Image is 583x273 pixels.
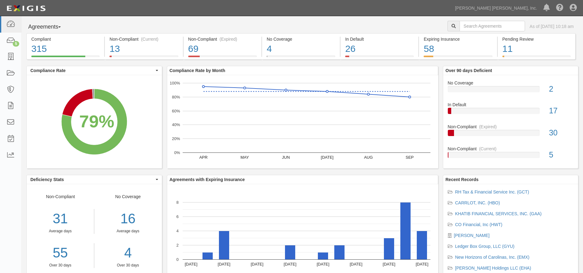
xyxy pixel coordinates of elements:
[31,36,100,42] div: Compliant
[172,108,180,113] text: 60%
[176,200,178,205] text: 8
[27,243,94,263] a: 55
[26,21,73,33] button: Agreements
[544,149,578,161] div: 5
[167,75,438,168] svg: A chart.
[30,67,154,74] span: Compliance Rate
[455,200,500,205] a: CARRLOT, INC. (HBO)
[502,42,571,56] div: 11
[455,266,531,271] a: [PERSON_NAME] Holdings LLC (EHA)
[176,229,178,233] text: 4
[443,80,578,86] div: No Coverage
[94,193,162,268] div: No Coverage
[448,102,574,124] a: In Default17
[544,84,578,95] div: 2
[460,21,525,31] input: Search Agreements
[416,262,428,266] text: [DATE]
[31,42,100,56] div: 315
[141,36,158,42] div: (Current)
[251,262,263,266] text: [DATE]
[109,36,178,42] div: Non-Compliant (Current)
[176,243,178,248] text: 2
[452,2,540,14] a: [PERSON_NAME] [PERSON_NAME], Inc.
[455,222,502,227] a: CO Financial, Inc (HWT)
[443,146,578,152] div: Non-Compliant
[13,41,19,47] div: 5
[345,42,414,56] div: 26
[448,146,574,163] a: Non-Compliant(Current)5
[27,175,162,184] button: Deficiency Stats
[27,193,94,268] div: Non-Compliant
[172,95,180,99] text: 80%
[340,56,418,61] a: In Default26
[498,56,576,61] a: Pending Review11
[27,66,162,75] button: Compliance Rate
[174,150,180,155] text: 0%
[345,36,414,42] div: In Default
[27,209,94,229] div: 31
[479,146,496,152] div: (Current)
[448,124,574,146] a: Non-Compliant(Expired)30
[502,36,571,42] div: Pending Review
[443,124,578,130] div: Non-Compliant
[176,214,178,219] text: 6
[184,56,261,61] a: Non-Compliant(Expired)69
[105,56,183,61] a: Non-Compliant(Current)13
[99,243,157,263] a: 4
[455,189,529,194] a: RH Tax & Financial Service Inc. (GCT)
[479,124,497,130] div: (Expired)
[530,23,574,30] div: As of [DATE] 10:18 am
[321,155,333,160] text: [DATE]
[109,42,178,56] div: 13
[220,36,237,42] div: (Expired)
[188,36,257,42] div: Non-Compliant (Expired)
[446,68,492,73] b: Over 90 days Deficient
[26,56,104,61] a: Compliant315
[446,177,479,182] b: Recent Records
[317,262,329,266] text: [DATE]
[170,177,245,182] b: Agreements with Expiring Insurance
[448,80,574,102] a: No Coverage2
[544,105,578,116] div: 17
[188,42,257,56] div: 69
[419,56,497,61] a: Expiring Insurance58
[199,155,207,160] text: APR
[99,229,157,234] div: Average days
[5,3,47,14] img: logo-5460c22ac91f19d4615b14bd174203de0afe785f0fc80cf4dbbc73dc1793850b.png
[99,263,157,268] div: Over 30 days
[424,36,492,42] div: Expiring Insurance
[455,244,514,249] a: Ledger Box Group, LLC (GYU)
[349,262,362,266] text: [DATE]
[27,263,94,268] div: Over 30 days
[556,4,563,12] i: Help Center - Complianz
[218,262,230,266] text: [DATE]
[185,262,197,266] text: [DATE]
[282,155,290,160] text: JUN
[544,127,578,139] div: 30
[364,155,372,160] text: AUG
[99,209,157,229] div: 16
[455,255,530,260] a: New Horizons of Carolinas, Inc. (EMX)
[383,262,395,266] text: [DATE]
[443,102,578,108] div: In Default
[283,262,296,266] text: [DATE]
[172,136,180,141] text: 20%
[455,211,542,216] a: KHATIB FINANCIAL SERVICES, INC. (GAA)
[176,257,178,262] text: 0
[267,36,335,42] div: No Coverage
[170,68,225,73] b: Compliance Rate by Month
[240,155,249,160] text: MAY
[79,109,114,134] div: 79%
[172,122,180,127] text: 40%
[267,42,335,56] div: 4
[27,75,162,168] svg: A chart.
[27,229,94,234] div: Average days
[405,155,413,160] text: SEP
[454,233,490,238] a: [PERSON_NAME]
[424,42,492,56] div: 58
[262,56,340,61] a: No Coverage4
